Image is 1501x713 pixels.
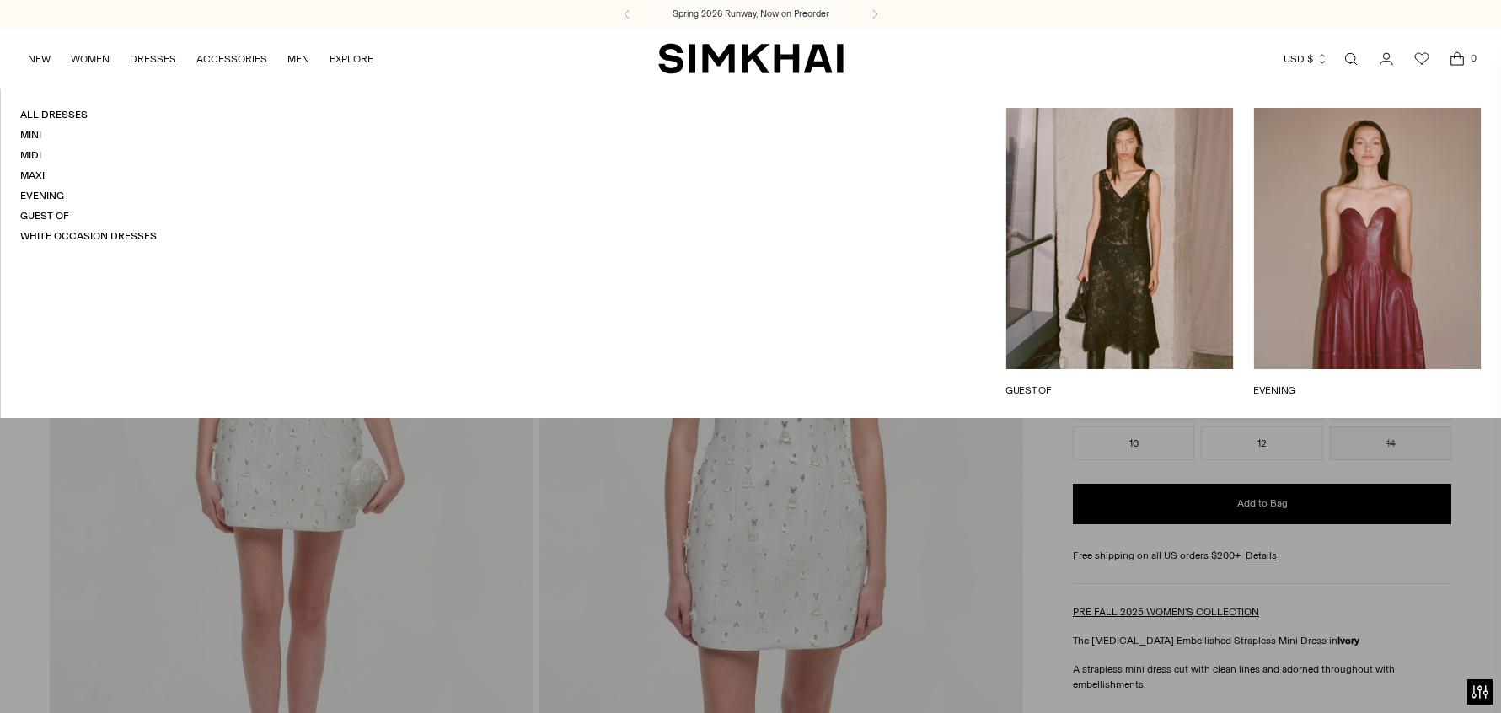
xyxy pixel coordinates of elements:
[673,8,829,21] a: Spring 2026 Runway, Now on Preorder
[1334,42,1368,76] a: Open search modal
[1440,42,1474,76] a: Open cart modal
[1370,42,1403,76] a: Go to the account page
[658,42,844,75] a: SIMKHAI
[1405,42,1439,76] a: Wishlist
[330,40,373,78] a: EXPLORE
[71,40,110,78] a: WOMEN
[1466,51,1481,66] span: 0
[28,40,51,78] a: NEW
[196,40,267,78] a: ACCESSORIES
[287,40,309,78] a: MEN
[1284,40,1328,78] button: USD $
[130,40,176,78] a: DRESSES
